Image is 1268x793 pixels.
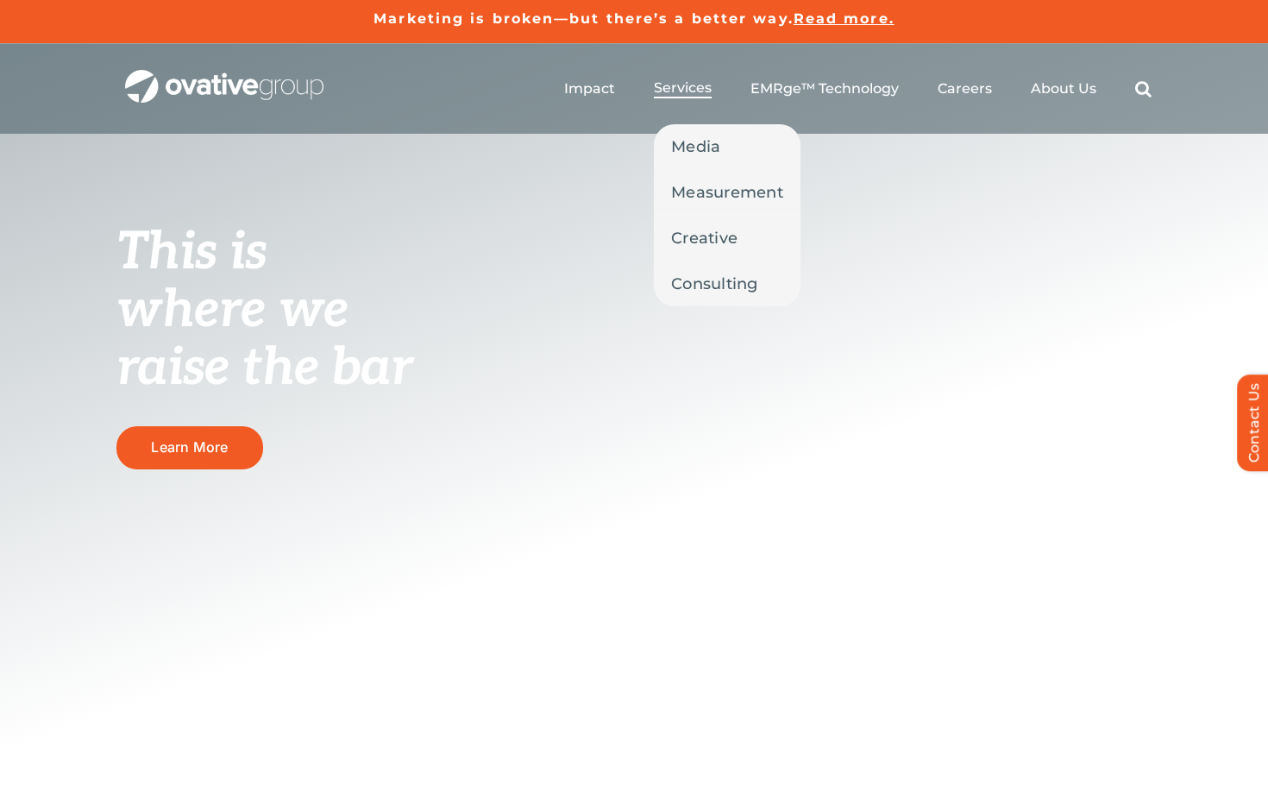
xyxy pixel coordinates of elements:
[654,79,712,98] a: Services
[1031,80,1096,98] a: About Us
[116,426,263,469] a: Learn More
[671,272,758,296] span: Consulting
[151,439,228,456] span: Learn More
[654,124,800,169] a: Media
[794,10,895,27] a: Read more.
[1135,80,1152,98] a: Search
[671,180,783,205] span: Measurement
[750,80,899,98] a: EMRge™ Technology
[654,79,712,97] span: Services
[116,280,412,400] span: where we raise the bar
[125,68,323,85] a: OG_Full_horizontal_WHT
[671,135,720,159] span: Media
[671,226,738,250] span: Creative
[564,80,615,98] a: Impact
[116,222,267,284] span: This is
[654,261,800,306] a: Consulting
[564,61,1152,116] nav: Menu
[654,216,800,261] a: Creative
[654,170,800,215] a: Measurement
[938,80,992,98] a: Careers
[373,10,794,27] a: Marketing is broken—but there’s a better way.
